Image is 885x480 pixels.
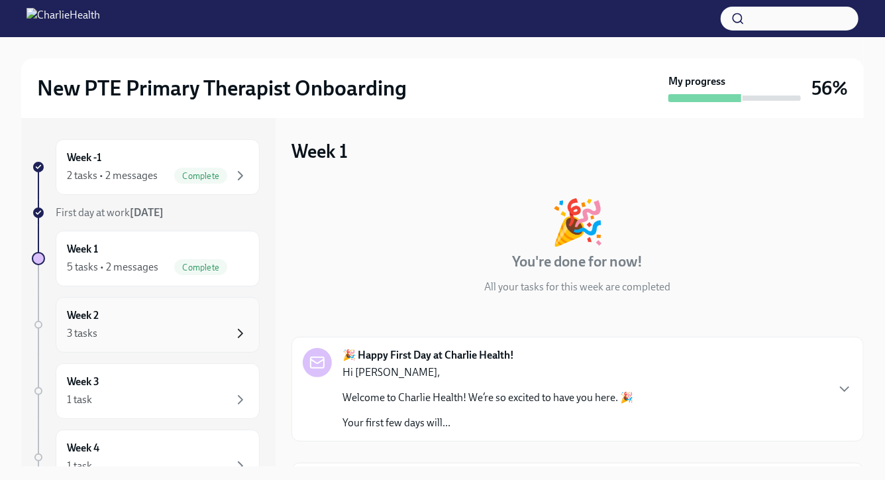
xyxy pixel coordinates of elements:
[26,8,100,29] img: CharlieHealth
[811,76,848,100] h3: 56%
[342,365,633,380] p: Hi [PERSON_NAME],
[67,308,99,323] h6: Week 2
[67,441,99,455] h6: Week 4
[67,392,92,407] div: 1 task
[513,252,643,272] h4: You're done for now!
[342,390,633,405] p: Welcome to Charlie Health! We’re so excited to have you here. 🎉
[32,206,260,220] a: First day at work[DATE]
[32,363,260,419] a: Week 31 task
[291,139,348,163] h3: Week 1
[342,348,514,363] strong: 🎉 Happy First Day at Charlie Health!
[668,74,725,89] strong: My progress
[56,206,164,219] span: First day at work
[67,459,92,473] div: 1 task
[550,200,605,244] div: 🎉
[67,168,158,183] div: 2 tasks • 2 messages
[67,326,97,341] div: 3 tasks
[32,297,260,353] a: Week 23 tasks
[67,242,98,257] h6: Week 1
[37,75,407,101] h2: New PTE Primary Therapist Onboarding
[174,263,227,272] span: Complete
[67,260,158,274] div: 5 tasks • 2 messages
[67,375,99,389] h6: Week 3
[342,416,633,430] p: Your first few days will...
[67,150,101,165] h6: Week -1
[32,231,260,286] a: Week 15 tasks • 2 messagesComplete
[130,206,164,219] strong: [DATE]
[32,139,260,195] a: Week -12 tasks • 2 messagesComplete
[485,280,671,294] p: All your tasks for this week are completed
[174,171,227,181] span: Complete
